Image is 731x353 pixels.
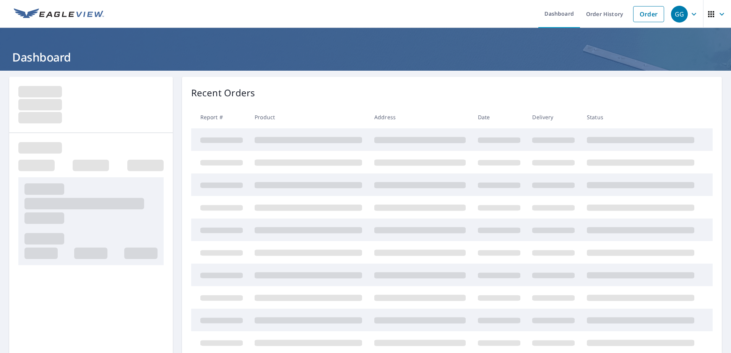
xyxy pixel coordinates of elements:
th: Report # [191,106,249,128]
div: GG [671,6,688,23]
th: Address [368,106,472,128]
th: Date [472,106,526,128]
p: Recent Orders [191,86,255,100]
h1: Dashboard [9,49,722,65]
img: EV Logo [14,8,104,20]
th: Status [581,106,700,128]
th: Product [249,106,368,128]
th: Delivery [526,106,581,128]
a: Order [633,6,664,22]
